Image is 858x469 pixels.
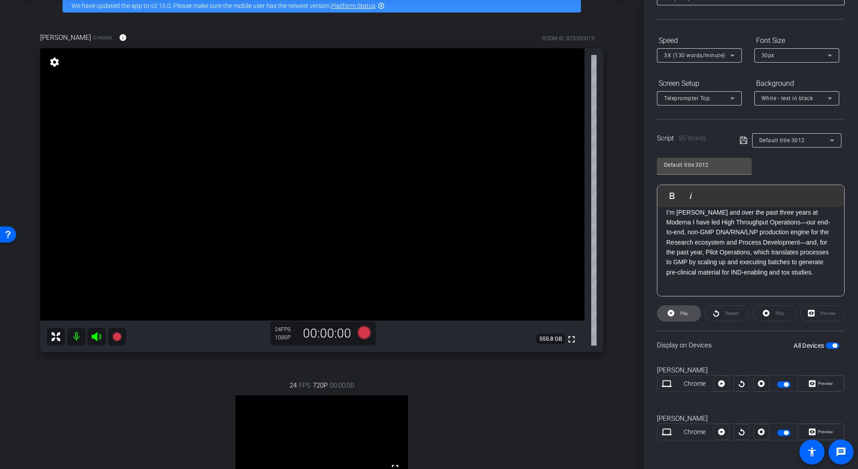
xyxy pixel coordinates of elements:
span: 55 Words [678,134,706,142]
div: Font Size [754,33,839,48]
div: [PERSON_NAME] [657,414,845,424]
div: Background [754,76,839,91]
div: 00:00:00 [297,326,357,341]
mat-icon: message [836,447,846,457]
span: Teleprompter Top [664,95,710,101]
div: Chrome [676,379,714,389]
mat-icon: info [119,34,127,42]
span: 00:00:00 [330,380,354,390]
label: All Devices [794,341,826,350]
span: 24 [290,380,297,390]
span: 555.8 GB [536,334,565,344]
div: Screen Setup [657,76,742,91]
div: Display on Devices [657,330,845,359]
div: Script [657,133,727,144]
mat-icon: highlight_off [378,2,385,9]
button: Preview [797,376,844,392]
button: Italic (Ctrl+I) [682,187,699,205]
span: 30px [761,52,774,59]
span: FPS [281,326,290,333]
div: 1080P [275,334,297,341]
span: Chrome [93,34,112,41]
mat-icon: accessibility [807,447,817,457]
div: [PERSON_NAME] [657,365,845,376]
mat-icon: settings [48,57,61,68]
div: 24 [275,326,297,333]
span: Preview [818,429,833,434]
span: Play [680,311,688,316]
span: Preview [818,381,833,386]
span: 3X (130 words/minute) [664,52,725,59]
span: FPS [299,380,311,390]
button: Preview [797,424,844,440]
div: Chrome [676,427,714,437]
span: [PERSON_NAME] [40,33,91,42]
button: Play [657,305,701,321]
button: Bold (Ctrl+B) [664,187,681,205]
mat-icon: fullscreen [566,334,577,345]
span: Default title 3012 [759,137,805,144]
span: White - text in black [761,95,813,101]
div: ROOM ID: 825390019 [542,34,594,42]
span: 720P [313,380,328,390]
a: Platform Status [331,2,375,9]
input: Title [664,160,744,170]
p: I’m [PERSON_NAME] and over the past three years at Moderna I have led High Throughput Operations—... [666,207,835,278]
div: Speed [657,33,742,48]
